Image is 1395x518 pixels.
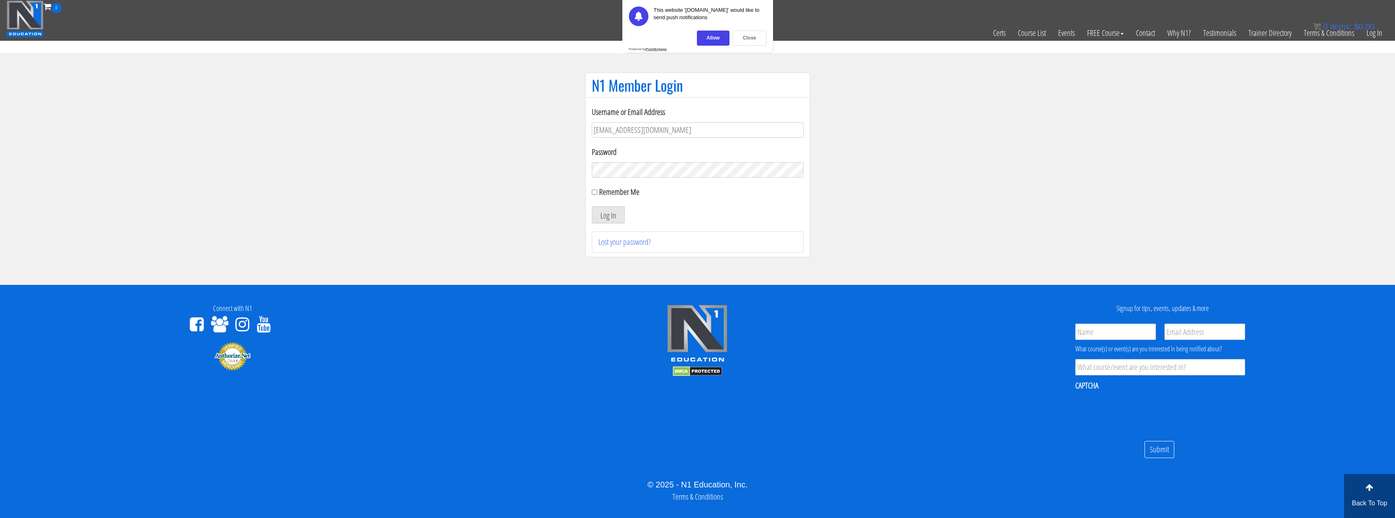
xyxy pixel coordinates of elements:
input: Email Address [1164,324,1245,340]
input: What course/event are you interested in? [1075,359,1245,375]
strong: PushEngage [646,47,667,51]
div: What course(s) or event(s) are you interested in being notified about? [1075,344,1245,354]
div: © 2025 - N1 Education, Inc. [6,478,1389,491]
span: items: [1330,22,1352,31]
p: Back To Top [1344,498,1395,508]
a: 0 items: $0.00 [1313,22,1375,31]
a: Terms & Conditions [1298,13,1360,53]
img: DMCA.com Protection Status [673,366,722,376]
h4: Signup for tips, events, updates & more [936,304,1389,313]
a: Events [1052,13,1081,53]
span: 0 [51,3,62,13]
iframe: reCAPTCHA [1075,396,1199,428]
label: Password [592,146,804,158]
button: Log In [592,206,625,223]
input: Submit [1145,441,1174,458]
div: Allow [697,31,729,46]
label: CAPTCHA [1075,380,1098,391]
input: Name [1075,324,1156,340]
a: Lost your password? [598,236,651,247]
img: icon11.png [1313,22,1321,31]
label: Username or Email Address [592,106,804,118]
img: n1-edu-logo [667,304,728,365]
a: Trainer Directory [1242,13,1298,53]
img: Authorize.Net Merchant - Click to Verify [214,342,251,371]
a: Course List [1012,13,1052,53]
span: $ [1354,22,1359,31]
label: Remember Me [599,186,639,197]
a: 0 [44,1,62,12]
a: Log In [1360,13,1388,53]
a: FREE Course [1081,13,1130,53]
a: Testimonials [1197,13,1242,53]
div: Powered by [629,47,667,51]
a: Certs [987,13,1012,53]
div: This website '[DOMAIN_NAME]' would like to send push notifications [654,7,767,26]
div: Close [733,31,767,46]
span: 0 [1323,22,1328,31]
bdi: 0.00 [1354,22,1375,31]
h1: N1 Member Login [592,77,804,93]
a: Why N1? [1161,13,1197,53]
img: n1-education [7,0,44,37]
a: Terms & Conditions [672,491,723,502]
a: Contact [1130,13,1161,53]
h4: Connect with N1 [6,304,459,313]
